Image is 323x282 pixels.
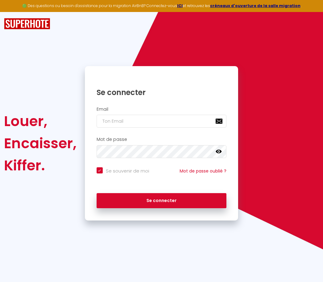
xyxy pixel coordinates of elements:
h2: Email [97,107,227,112]
img: SuperHote logo [4,18,50,30]
div: Kiffer. [4,154,77,177]
a: Mot de passe oublié ? [180,168,226,174]
button: Se connecter [97,193,227,209]
a: ICI [177,3,183,8]
div: Louer, [4,110,77,132]
h2: Mot de passe [97,137,227,142]
input: Ton Email [97,115,227,128]
h1: Se connecter [97,88,227,97]
div: Encaisser, [4,132,77,154]
a: créneaux d'ouverture de la salle migration [210,3,301,8]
